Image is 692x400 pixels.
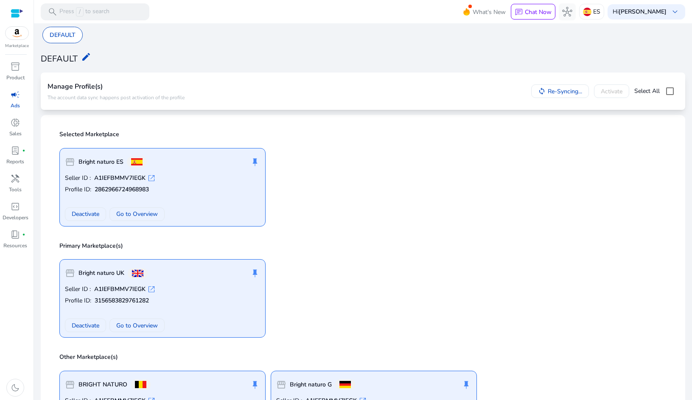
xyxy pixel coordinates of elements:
img: es.svg [583,8,591,16]
p: Reports [6,158,24,165]
span: open_in_new [147,285,156,294]
p: Chat Now [525,8,552,16]
span: code_blocks [10,201,20,212]
p: DEFAULT [50,31,76,39]
img: amazon.svg [6,27,28,39]
button: Go to Overview [109,207,165,221]
span: Select All [634,87,660,95]
span: fiber_manual_record [22,149,25,152]
span: keyboard_arrow_down [670,7,680,17]
span: storefront [276,380,286,390]
button: Re-Syncing... [531,84,589,98]
button: Deactivate [65,207,106,221]
span: Go to Overview [116,210,158,218]
p: Sales [9,130,22,137]
b: Bright naturo UK [78,269,124,277]
span: / [76,7,84,17]
span: Seller ID : [65,285,91,294]
b: BRIGHT NATURO [78,380,127,389]
b: 3156583829761282 [95,297,149,305]
p: Tools [9,186,22,193]
span: fiber_manual_record [22,233,25,236]
span: What's New [473,5,506,20]
span: handyman [10,173,20,184]
mat-icon: edit [81,52,91,62]
span: Re-Syncing... [548,87,582,96]
p: Primary Marketplace(s) [59,242,672,250]
span: storefront [65,157,75,167]
button: Go to Overview [109,319,165,332]
span: open_in_new [147,174,156,182]
span: donut_small [10,117,20,128]
span: book_4 [10,229,20,240]
h3: DEFAULT [41,54,78,64]
p: The account data sync happens post activation of the profile [48,94,185,101]
span: campaign [10,90,20,100]
h4: Manage Profile(s) [48,83,185,91]
span: search [48,7,58,17]
span: dark_mode [10,383,20,393]
p: Press to search [59,7,109,17]
span: hub [562,7,572,17]
span: Deactivate [72,321,99,330]
p: Other Marketplace(s) [59,353,672,361]
p: Selected Marketplace [59,130,672,139]
b: 2862966724968983 [95,185,149,194]
button: hub [559,3,576,20]
span: Seller ID : [65,174,91,182]
button: Deactivate [65,319,106,332]
span: Deactivate [72,210,99,218]
b: A1IEFBMMV7IEGK [94,174,146,182]
b: Bright naturo G [290,380,332,389]
p: Marketplace [5,43,29,49]
span: Profile ID: [65,185,91,194]
button: chatChat Now [511,4,555,20]
span: Go to Overview [116,321,158,330]
b: A1IEFBMMV7IEGK [94,285,146,294]
p: ES [593,4,600,19]
p: Product [6,74,25,81]
span: chat [515,8,523,17]
span: storefront [65,380,75,390]
p: Developers [3,214,28,221]
span: lab_profile [10,145,20,156]
span: inventory_2 [10,62,20,72]
span: storefront [65,268,75,278]
mat-icon: sync [538,87,546,96]
b: Bright naturo ES [78,158,123,166]
span: Profile ID: [65,297,91,305]
b: [PERSON_NAME] [619,8,667,16]
p: Resources [3,242,27,249]
p: Ads [11,102,20,109]
p: Hi [613,9,667,15]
